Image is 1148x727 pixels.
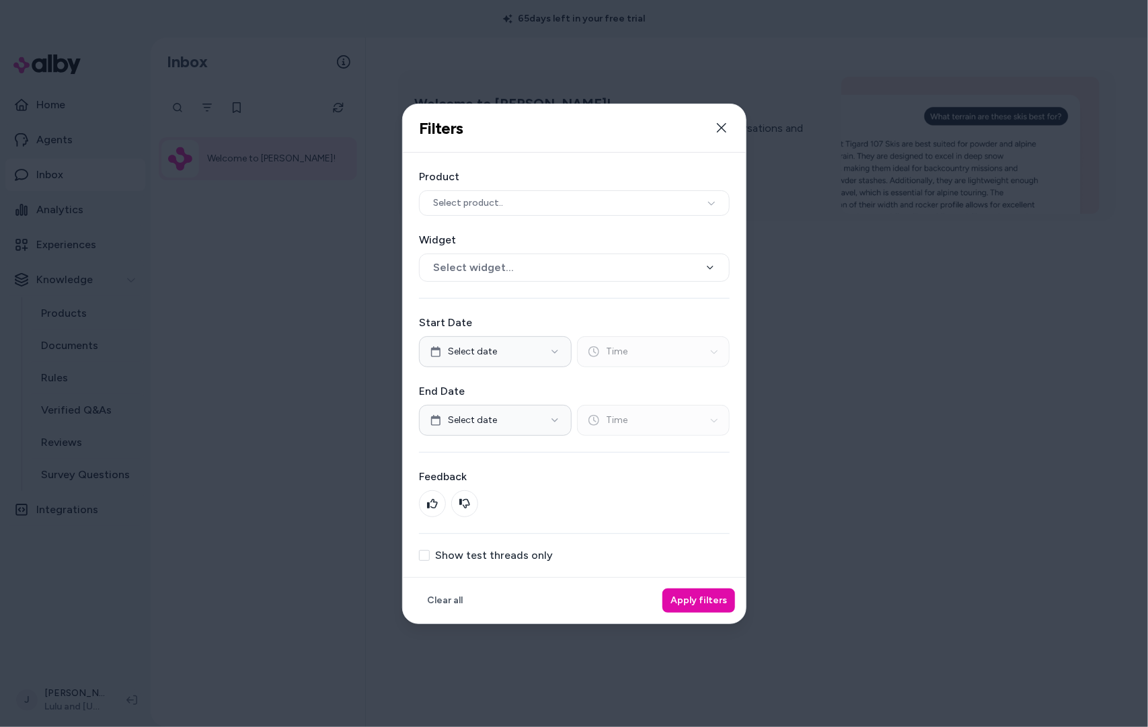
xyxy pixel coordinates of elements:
span: Select date [448,345,497,358]
button: Apply filters [662,588,735,613]
label: End Date [419,383,730,399]
label: Widget [419,232,730,248]
label: Start Date [419,315,730,331]
button: Select widget... [419,254,730,282]
label: Feedback [419,469,730,485]
label: Show test threads only [435,550,553,561]
button: Clear all [419,588,471,613]
h2: Filters [419,118,463,138]
label: Product [419,169,730,185]
button: Select date [419,405,572,436]
span: Select date [448,414,497,427]
button: Select date [419,336,572,367]
span: Select product.. [433,196,503,210]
